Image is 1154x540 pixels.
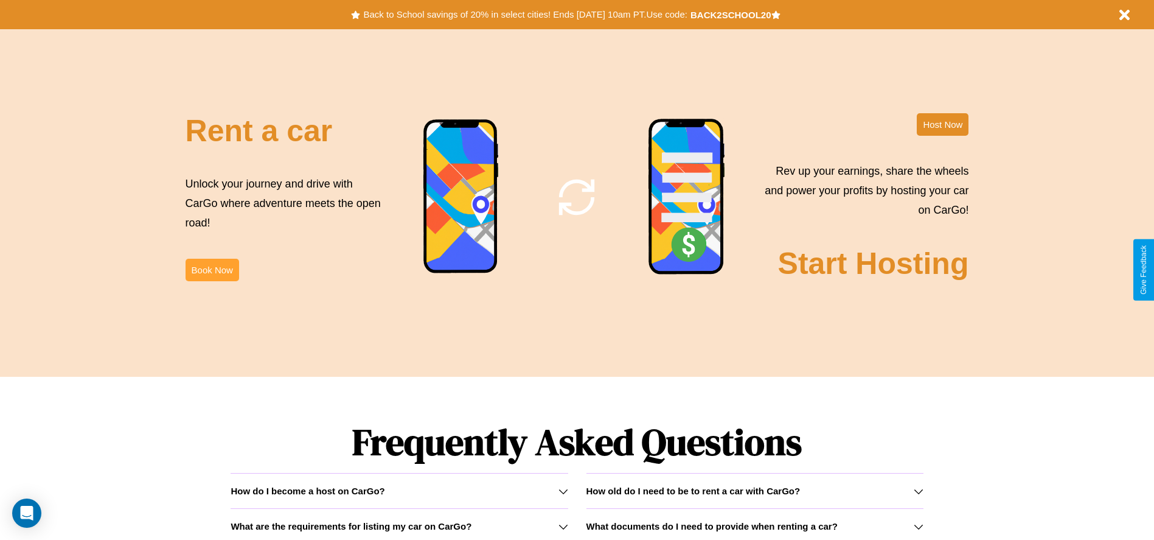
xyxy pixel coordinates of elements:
[186,174,385,233] p: Unlock your journey and drive with CarGo where adventure meets the open road!
[586,486,801,496] h3: How old do I need to be to rent a car with CarGo?
[231,411,923,473] h1: Frequently Asked Questions
[360,6,690,23] button: Back to School savings of 20% in select cities! Ends [DATE] 10am PT.Use code:
[917,113,968,136] button: Host Now
[186,113,333,149] h2: Rent a car
[1139,245,1148,295] div: Give Feedback
[12,499,41,528] div: Open Intercom Messenger
[586,521,838,531] h3: What documents do I need to provide when renting a car?
[778,246,969,281] h2: Start Hosting
[186,259,239,281] button: Book Now
[757,161,968,220] p: Rev up your earnings, share the wheels and power your profits by hosting your car on CarGo!
[423,119,499,275] img: phone
[231,486,384,496] h3: How do I become a host on CarGo?
[648,118,726,276] img: phone
[231,521,471,531] h3: What are the requirements for listing my car on CarGo?
[690,10,771,20] b: BACK2SCHOOL20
